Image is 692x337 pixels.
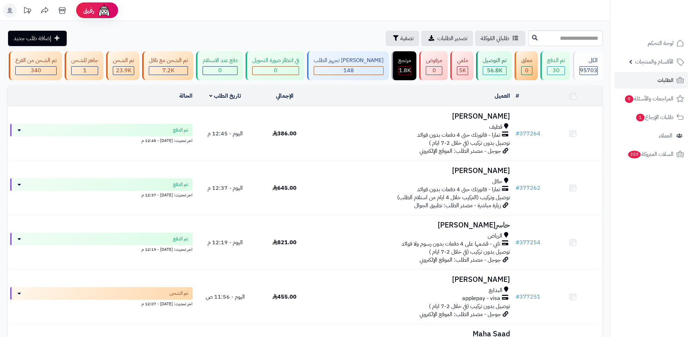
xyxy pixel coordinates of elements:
a: معلق 0 [513,51,539,80]
span: 0 [274,66,277,75]
span: المراجعات والأسئلة [624,94,673,104]
div: تم الشحن [113,57,134,65]
span: # [516,184,519,192]
span: توصيل بدون تركيب (في خلال 2-7 ايام ) [429,248,510,256]
a: تم التوصيل 56.8K [475,51,513,80]
span: 1 [83,66,87,75]
span: تم الدفع [173,235,188,242]
a: السلات المتروكة359 [614,146,688,163]
div: 7222 [149,67,188,75]
div: [PERSON_NAME] تجهيز الطلب [314,57,384,65]
span: رفيق [83,6,94,15]
a: طلبات الإرجاع1 [614,109,688,126]
span: جوجل - مصدر الطلب: الموقع الإلكتروني [420,310,501,319]
div: اخر تحديث: [DATE] - 12:45 م [10,136,192,144]
span: 359 [627,150,641,159]
span: الرياض [488,232,502,240]
a: مرتجع 1.8K [390,51,418,80]
span: 0 [218,66,222,75]
div: 4987 [457,67,468,75]
span: 455.00 [272,293,297,301]
span: حائل [492,178,502,186]
span: إضافة طلب جديد [14,34,51,43]
span: تمارا - فاتورتك حتى 4 دفعات بدون فوائد [417,186,500,194]
a: دفع عند الاستلام 0 [195,51,244,80]
span: 0 [525,66,529,75]
a: العميل [495,92,510,100]
a: جاهز للشحن 1 [63,51,105,80]
div: الكل [580,57,598,65]
span: 645.00 [272,184,297,192]
span: 7.2K [162,66,174,75]
a: الطلبات [614,72,688,89]
a: تحديثات المنصة [19,3,36,19]
a: لوحة التحكم [614,35,688,52]
div: 0 [203,67,237,75]
span: اليوم - 12:37 م [207,184,243,192]
div: 0 [253,67,299,75]
span: 30 [553,66,560,75]
div: 1821 [399,67,411,75]
span: تابي - قسّمها على 4 دفعات بدون رسوم ولا فوائد [401,240,500,248]
a: طلباتي المُوكلة [475,31,525,46]
h3: [PERSON_NAME] [317,112,510,120]
div: معلق [521,57,532,65]
a: تم الشحن من الفرع 340 [7,51,63,80]
span: اليوم - 12:19 م [207,238,243,247]
a: [PERSON_NAME] تجهيز الطلب 148 [306,51,390,80]
span: البدايع [489,286,502,294]
div: مرتجع [398,57,411,65]
a: المراجعات والأسئلة9 [614,90,688,107]
span: # [516,129,519,138]
a: الحالة [179,92,192,100]
span: اليوم - 12:45 م [207,129,243,138]
button: تصفية [386,31,419,46]
span: تمارا - فاتورتك حتى 4 دفعات بدون فوائد [417,131,500,139]
span: 1.8K [399,66,411,75]
div: 1 [72,67,98,75]
span: توصيل وتركيب (التركيب خلال 4 ايام من استلام الطلب) [397,193,510,202]
div: في انتظار صورة التحويل [252,57,299,65]
div: تم الشحن مع ناقل [149,57,188,65]
span: # [516,238,519,247]
span: تم الدفع [173,181,188,188]
h3: حاسر[PERSON_NAME] [317,221,510,229]
span: 0 [432,66,436,75]
a: إضافة طلب جديد [8,31,67,46]
span: جوجل - مصدر الطلب: الموقع الإلكتروني [420,147,501,155]
h3: [PERSON_NAME] [317,167,510,175]
img: logo-2.png [644,5,685,20]
div: مرفوض [426,57,442,65]
div: 30 [547,67,564,75]
a: تاريخ الطلب [209,92,241,100]
a: #377251 [516,293,540,301]
span: 95703 [580,66,597,75]
div: 340 [16,67,56,75]
a: #377254 [516,238,540,247]
div: تم الشحن من الفرع [15,57,57,65]
span: تصدير الطلبات [437,34,467,43]
span: جوجل - مصدر الطلب: الموقع الإلكتروني [420,256,501,264]
span: طلبات الإرجاع [635,112,673,122]
span: الطلبات [657,75,673,85]
span: العملاء [659,131,672,141]
div: جاهز للشحن [71,57,98,65]
a: #377262 [516,184,540,192]
span: طلباتي المُوكلة [481,34,509,43]
div: اخر تحديث: [DATE] - 12:37 م [10,191,192,198]
div: اخر تحديث: [DATE] - 12:07 م [10,300,192,307]
div: اخر تحديث: [DATE] - 12:19 م [10,245,192,253]
div: ملغي [457,57,468,65]
span: الأقسام والمنتجات [635,57,673,67]
span: تصفية [400,34,414,43]
img: ai-face.png [97,3,111,17]
a: تصدير الطلبات [421,31,473,46]
a: #377264 [516,129,540,138]
span: لوحة التحكم [648,38,673,48]
span: توصيل بدون تركيب (في خلال 2-7 ايام ) [429,139,510,147]
div: 0 [426,67,442,75]
span: تم الشحن [169,290,188,297]
a: تم الشحن 23.9K [105,51,141,80]
a: ملغي 5K [449,51,475,80]
span: 9 [625,95,634,103]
